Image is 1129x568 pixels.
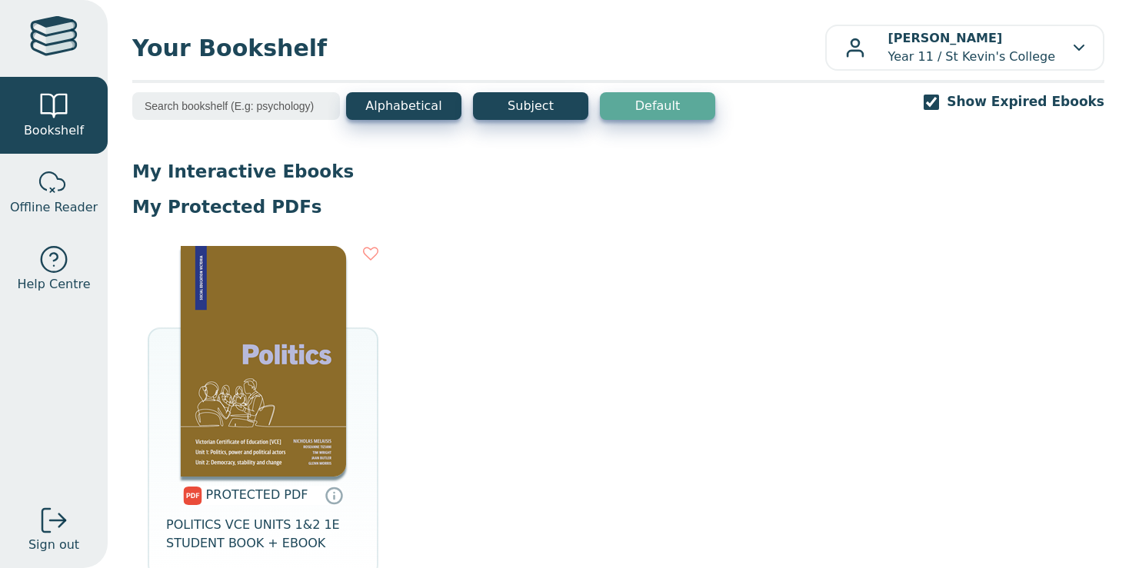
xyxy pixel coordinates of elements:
span: Your Bookshelf [132,31,825,65]
span: Sign out [28,536,79,554]
b: [PERSON_NAME] [888,31,1002,45]
span: POLITICS VCE UNITS 1&2 1E STUDENT BOOK + EBOOK [166,516,360,553]
button: Alphabetical [346,92,461,120]
label: Show Expired Ebooks [947,92,1104,111]
button: Subject [473,92,588,120]
span: Offline Reader [10,198,98,217]
p: My Interactive Ebooks [132,160,1104,183]
p: Year 11 / St Kevin's College [888,29,1055,66]
img: 39e0675c-cd6d-42bc-a88f-bb0b7a257601.png [181,246,346,477]
span: Help Centre [17,275,90,294]
span: PROTECTED PDF [206,487,308,502]
a: Protected PDFs cannot be printed, copied or shared. They can be accessed online through Education... [325,486,343,504]
button: [PERSON_NAME]Year 11 / St Kevin's College [825,25,1104,71]
button: Default [600,92,715,120]
img: pdf.svg [183,487,202,505]
input: Search bookshelf (E.g: psychology) [132,92,340,120]
p: My Protected PDFs [132,195,1104,218]
span: Bookshelf [24,121,84,140]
